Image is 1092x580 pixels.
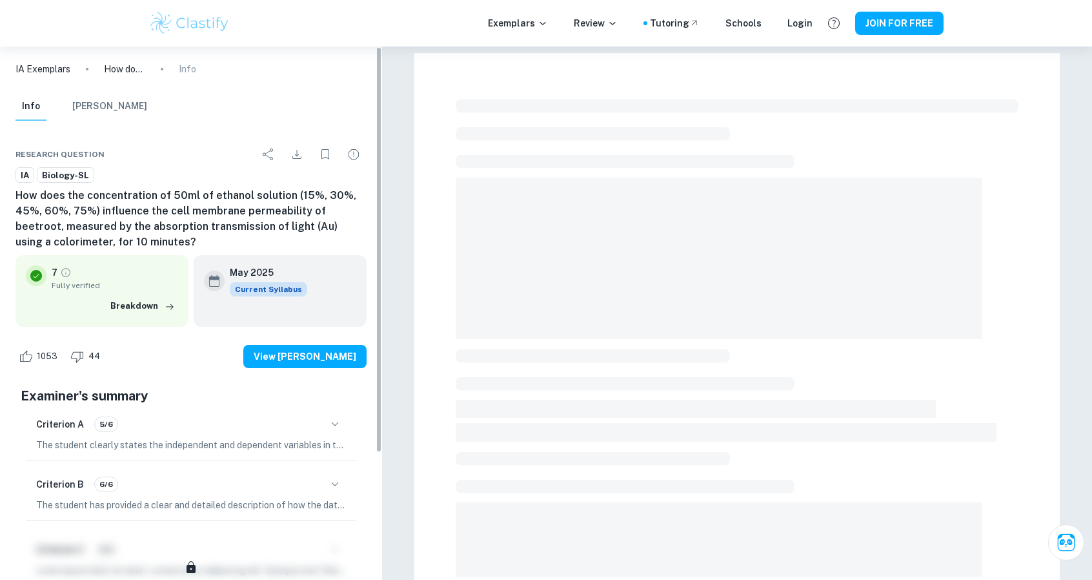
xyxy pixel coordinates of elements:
[312,141,338,167] div: Bookmark
[488,16,548,30] p: Exemplars
[37,169,94,182] span: Biology-SL
[104,62,145,76] p: How does the concentration of 50ml of ethanol solution (15%, 30%, 45%, 60%, 75%) influence the ce...
[72,92,147,121] button: [PERSON_NAME]
[67,346,107,367] div: Dislike
[15,149,105,160] span: Research question
[36,498,346,512] p: The student has provided a clear and detailed description of how the data was obtained and proces...
[230,265,297,280] h6: May 2025
[15,167,34,183] a: IA
[148,10,230,36] img: Clastify logo
[574,16,618,30] p: Review
[36,417,84,431] h6: Criterion A
[95,419,117,430] span: 5/6
[650,16,700,30] a: Tutoring
[52,265,57,280] p: 7
[60,267,72,278] a: Grade fully verified
[179,62,196,76] p: Info
[15,188,367,250] h6: How does the concentration of 50ml of ethanol solution (15%, 30%, 45%, 60%, 75%) influence the ce...
[16,169,34,182] span: IA
[15,62,70,76] a: IA Exemplars
[52,280,178,291] span: Fully verified
[1048,524,1084,561] button: Ask Clai
[15,92,46,121] button: Info
[21,386,361,406] h5: Examiner's summary
[15,346,65,367] div: Like
[230,282,307,296] div: This exemplar is based on the current syllabus. Feel free to refer to it for inspiration/ideas wh...
[823,12,845,34] button: Help and Feedback
[341,141,367,167] div: Report issue
[30,350,65,363] span: 1053
[256,141,281,167] div: Share
[243,345,367,368] button: View [PERSON_NAME]
[787,16,813,30] a: Login
[36,477,84,492] h6: Criterion B
[95,479,117,490] span: 6/6
[725,16,762,30] a: Schools
[230,282,307,296] span: Current Syllabus
[284,141,310,167] div: Download
[81,350,107,363] span: 44
[107,296,178,316] button: Breakdown
[855,12,944,35] button: JOIN FOR FREE
[36,438,346,452] p: The student clearly states the independent and dependent variables in the research question, incl...
[37,167,94,183] a: Biology-SL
